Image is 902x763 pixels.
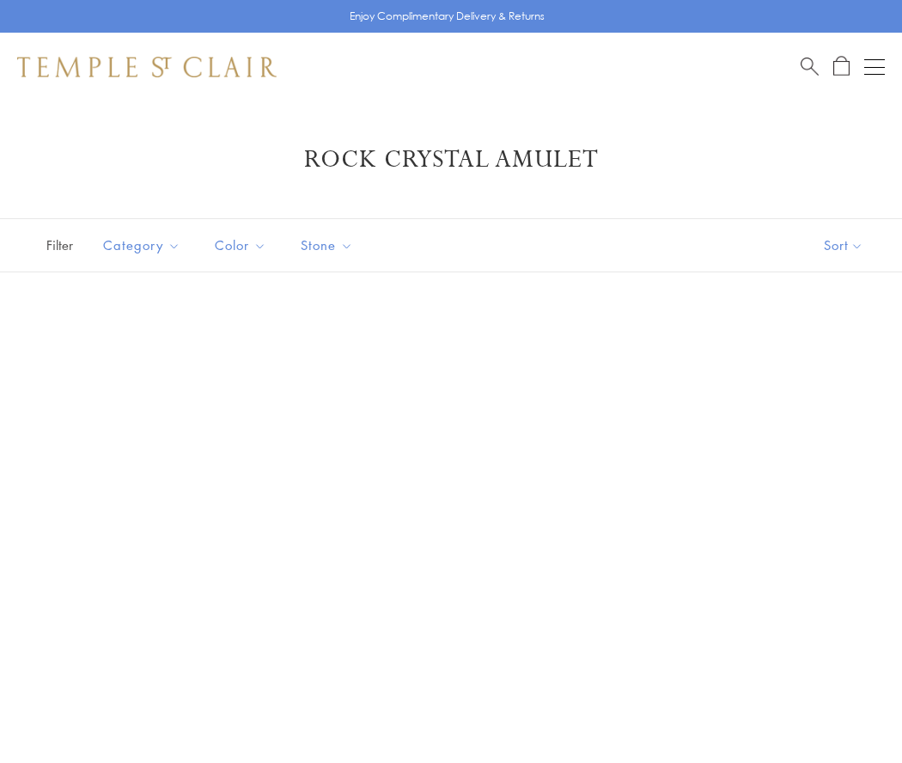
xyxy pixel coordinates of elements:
[292,235,366,256] span: Stone
[94,235,193,256] span: Category
[43,144,859,175] h1: Rock Crystal Amulet
[206,235,279,256] span: Color
[288,226,366,265] button: Stone
[801,56,819,77] a: Search
[17,57,277,77] img: Temple St. Clair
[202,226,279,265] button: Color
[833,56,850,77] a: Open Shopping Bag
[90,226,193,265] button: Category
[785,219,902,272] button: Show sort by
[350,8,545,25] p: Enjoy Complimentary Delivery & Returns
[864,57,885,77] button: Open navigation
